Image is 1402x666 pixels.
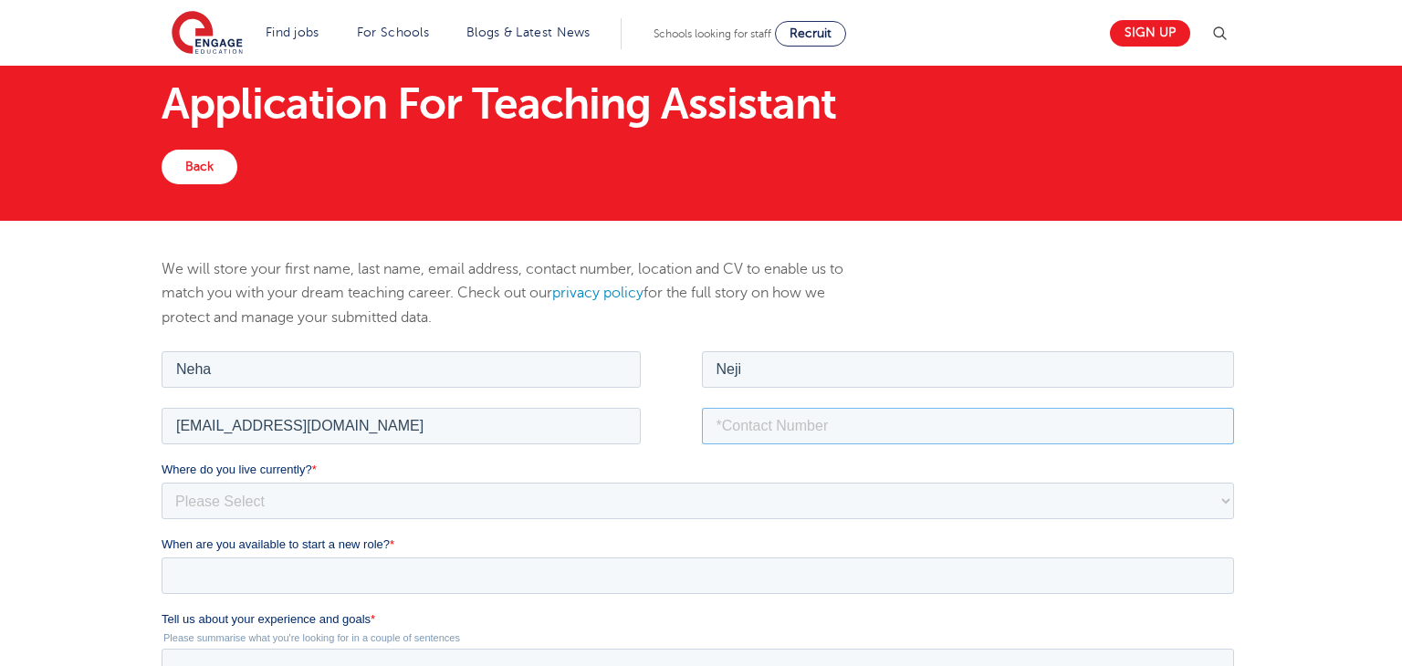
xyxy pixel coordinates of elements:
[162,82,1241,126] h1: Application For Teaching Assistant
[775,21,846,47] a: Recruit
[21,478,204,492] span: Subscribe to updates from Engage
[540,60,1073,97] input: *Contact Number
[790,26,832,40] span: Recruit
[172,11,243,57] img: Engage Education
[654,27,771,40] span: Schools looking for staff
[540,4,1073,40] input: *Last name
[1110,20,1190,47] a: Sign up
[162,257,873,329] p: We will store your first name, last name, email address, contact number, location and CV to enabl...
[466,26,591,39] a: Blogs & Latest News
[266,26,319,39] a: Find jobs
[162,150,237,184] a: Back
[5,477,16,489] input: Subscribe to updates from Engage
[357,26,429,39] a: For Schools
[552,285,643,301] a: privacy policy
